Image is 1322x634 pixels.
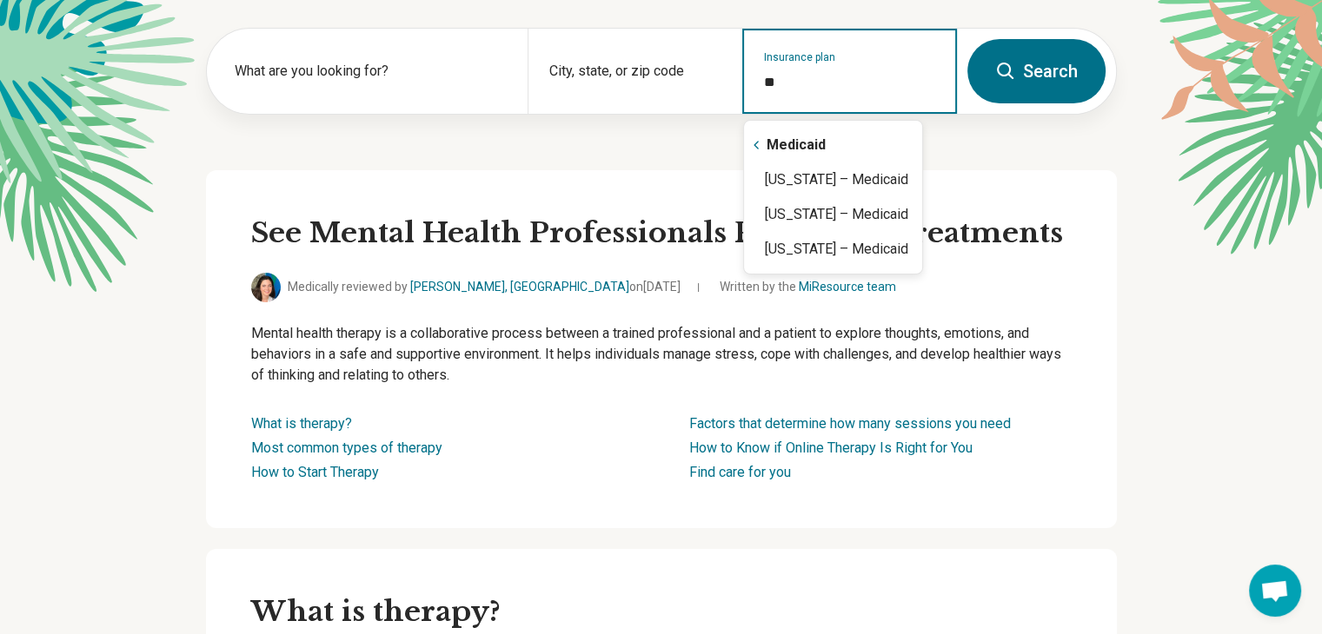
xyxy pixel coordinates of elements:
h2: See Mental Health Professionals Providing Treatments [251,215,1072,252]
div: Medicaid [744,128,922,162]
div: [US_STATE] – Medicaid [744,162,922,197]
div: Suggestions [744,128,922,267]
button: Search [967,39,1106,103]
a: Find care for you [689,464,791,480]
div: [US_STATE] – Medicaid [744,232,922,267]
span: Medically reviewed by [288,278,681,296]
h3: What is therapy? [251,594,1072,631]
div: Open chat [1249,565,1301,617]
a: Factors that determine how many sessions you need [689,415,1011,432]
div: [US_STATE] – Medicaid [744,197,922,232]
a: How to Know if Online Therapy Is Right for You [689,439,973,456]
span: on [DATE] [629,280,681,294]
span: Written by the [720,278,896,296]
a: Most common types of therapy [251,439,442,456]
a: What is therapy? [251,415,352,432]
a: [PERSON_NAME], [GEOGRAPHIC_DATA] [410,280,629,294]
p: Mental health therapy is a collaborative process between a trained professional and a patient to ... [251,323,1072,386]
label: What are you looking for? [235,61,508,82]
a: MiResource team [799,280,896,294]
a: How to Start Therapy [251,464,379,480]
